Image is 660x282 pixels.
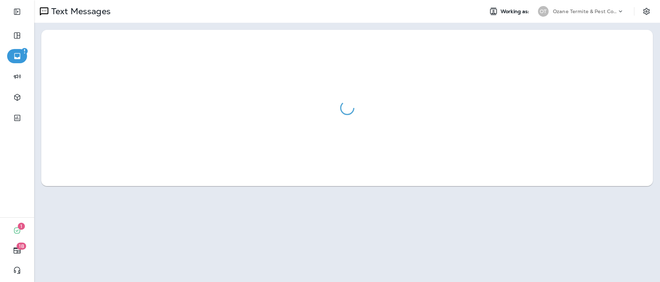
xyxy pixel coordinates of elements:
[553,9,617,14] p: Ozane Termite & Pest Control
[7,243,27,257] button: 18
[7,223,27,238] button: 1
[18,223,25,230] span: 1
[7,5,27,19] button: Expand Sidebar
[501,9,531,15] span: Working as:
[17,243,26,250] span: 18
[640,5,653,18] button: Settings
[538,6,549,17] div: OT
[48,6,111,17] p: Text Messages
